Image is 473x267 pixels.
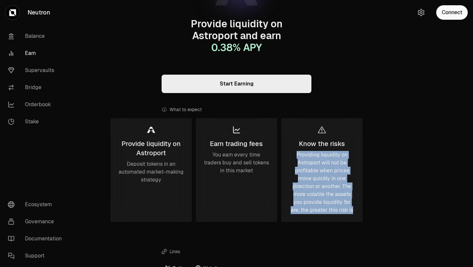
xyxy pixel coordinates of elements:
div: Know the risks [299,139,345,148]
div: You earn every time traders buy and sell tokens in this market [204,151,269,175]
a: Ecosystem [3,196,71,213]
div: Earn trading fees [210,139,263,148]
a: Governance [3,213,71,230]
button: Connect [436,5,468,20]
a: Stake [3,113,71,130]
a: Support [3,247,71,264]
div: Providing liquidity on Astroport will not be profitable when prices move quickly in one direction... [289,151,355,214]
a: Balance [3,28,71,45]
a: Earn [3,45,71,62]
a: Bridge [3,79,71,96]
a: Supervaults [3,62,71,79]
div: What to expect [162,101,311,118]
a: Documentation [3,230,71,247]
a: Orderbook [3,96,71,113]
div: Links [162,243,311,260]
span: 0.38 % APY [211,41,262,54]
a: Start Earning [162,75,311,93]
span: Provide liquidity on Astroport and earn [191,17,282,54]
div: Deposit tokens in an automated market-making strategy [118,160,184,184]
div: Provide liquidity on Astroport [118,139,184,158]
